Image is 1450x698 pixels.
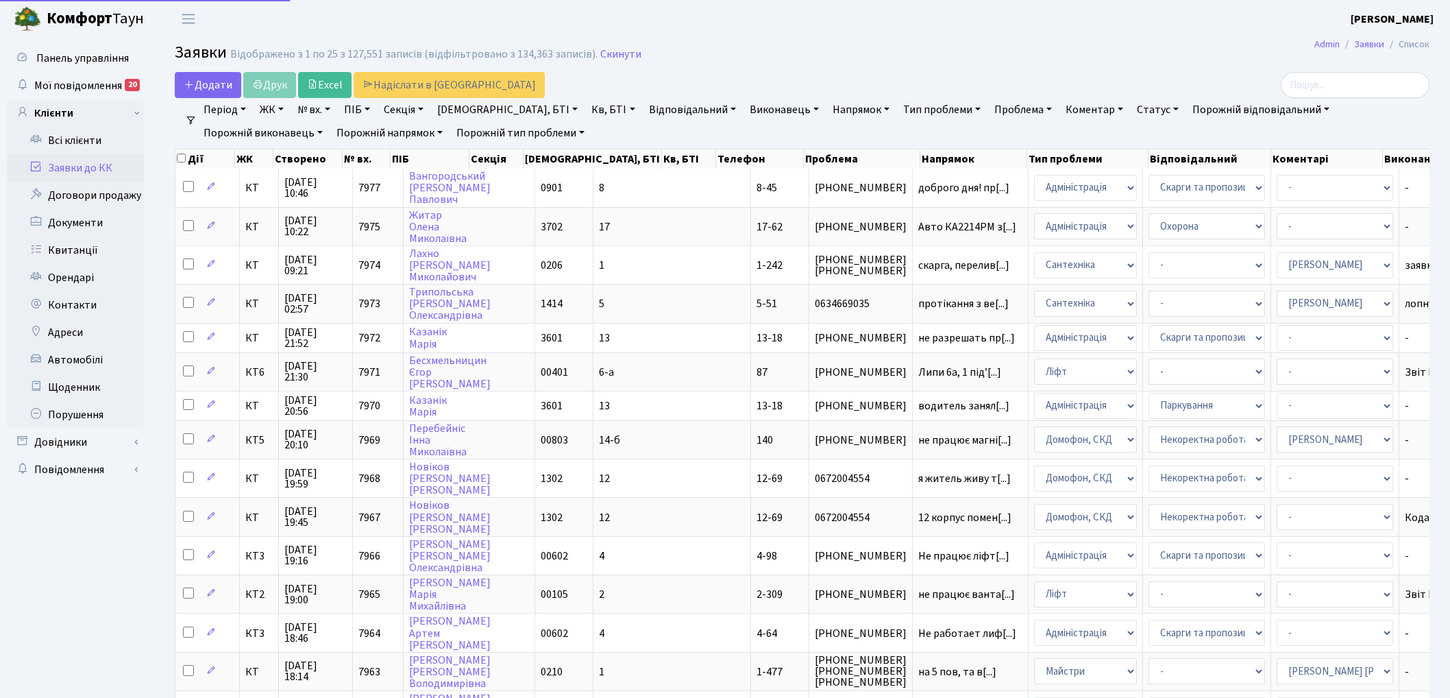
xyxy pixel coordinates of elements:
a: Повідомлення [7,456,144,483]
span: 8-45 [757,180,777,195]
span: 7966 [358,549,380,564]
span: не працює магні[...] [918,433,1011,448]
a: Статус [1131,98,1184,121]
a: Admin [1314,37,1340,51]
a: Порожній напрямок [331,121,448,145]
button: Переключити навігацію [171,8,206,30]
span: 7975 [358,219,380,234]
b: Комфорт [47,8,112,29]
span: [PHONE_NUMBER] [815,221,907,232]
th: ПІБ [391,149,469,169]
span: КТ [245,666,273,677]
th: Проблема [804,149,920,169]
span: КТ [245,298,273,309]
span: [DATE] 19:16 [284,544,347,566]
span: [PHONE_NUMBER] [815,400,907,411]
nav: breadcrumb [1294,30,1450,59]
span: 140 [757,433,773,448]
span: 1 [599,258,604,273]
a: Контакти [7,291,144,319]
a: Додати [175,72,241,98]
th: [DEMOGRAPHIC_DATA], БТІ [524,149,662,169]
a: Коментар [1060,98,1129,121]
span: протікання з ве[...] [918,296,1009,311]
a: Напрямок [827,98,895,121]
a: КазанікМарія [409,325,447,352]
span: КТ [245,182,273,193]
a: Панель управління [7,45,144,72]
span: 7965 [358,587,380,602]
span: 0672004554 [815,473,907,484]
a: Порожній тип проблеми [451,121,590,145]
a: [PERSON_NAME] [1351,11,1434,27]
span: 2-309 [757,587,783,602]
span: 2 [599,587,604,602]
a: Мої повідомлення20 [7,72,144,99]
a: Квитанції [7,237,144,264]
div: 20 [125,79,140,91]
span: [DATE] 10:46 [284,177,347,199]
span: КТ3 [245,551,273,562]
span: не разрешать пр[...] [918,330,1015,346]
a: КазанікМарія [409,393,447,420]
a: [PERSON_NAME]Артем[PERSON_NAME] [409,614,491,653]
span: 12 [599,471,610,486]
span: 6-а [599,365,614,380]
a: Скинути [600,48,641,61]
div: Відображено з 1 по 25 з 127,551 записів (відфільтровано з 134,363 записів). [230,48,598,61]
span: 7968 [358,471,380,486]
li: Список [1384,37,1429,52]
a: Орендарі [7,264,144,291]
span: КТ [245,473,273,484]
a: Кв, БТІ [586,98,640,121]
th: Тип проблеми [1027,149,1148,169]
span: 14-б [599,433,620,448]
a: ЖитарОленаМиколаївна [409,208,467,246]
span: КТ [245,400,273,411]
a: БесхмельницинЄгор[PERSON_NAME] [409,353,491,392]
b: [PERSON_NAME] [1351,12,1434,27]
span: 13-18 [757,398,783,413]
span: КТ [245,512,273,523]
span: 00401 [541,365,568,380]
a: Щоденник [7,374,144,401]
a: Новіков[PERSON_NAME][PERSON_NAME] [409,459,491,498]
span: [DATE] 19:00 [284,583,347,605]
span: 7971 [358,365,380,380]
span: Мої повідомлення [34,78,122,93]
span: [PHONE_NUMBER] [815,628,907,639]
a: Трипольська[PERSON_NAME]Олександрівна [409,285,491,323]
span: [PHONE_NUMBER] [815,551,907,562]
span: 1-242 [757,258,783,273]
a: Адреси [7,319,144,346]
a: Excel [298,72,352,98]
a: Тип проблеми [898,98,986,121]
span: [DATE] 21:30 [284,361,347,383]
span: [DATE] 20:10 [284,429,347,450]
span: [PHONE_NUMBER] [815,589,907,600]
span: КТ [245,221,273,232]
a: ПІБ [339,98,376,121]
span: [PHONE_NUMBER] [PHONE_NUMBER] [PHONE_NUMBER] [815,655,907,688]
a: [DEMOGRAPHIC_DATA], БТІ [432,98,583,121]
span: я житель живу т[...] [918,471,1011,486]
span: КТ [245,333,273,344]
a: Порожній відповідальний [1187,98,1335,121]
span: [DATE] 19:45 [284,506,347,528]
a: Заявки до КК [7,154,144,182]
a: Всі клієнти [7,127,144,154]
span: [DATE] 10:22 [284,215,347,237]
span: [PHONE_NUMBER] [815,367,907,378]
span: 13-18 [757,330,783,346]
span: Не працює ліфт[...] [918,549,1009,564]
a: Автомобілі [7,346,144,374]
span: 7964 [358,626,380,641]
span: 12 корпус помен[...] [918,510,1011,525]
th: Дії [175,149,235,169]
span: 0901 [541,180,563,195]
th: Секція [469,149,524,169]
span: 00105 [541,587,568,602]
span: КТ [245,260,273,271]
span: 5-51 [757,296,777,311]
span: 3601 [541,330,563,346]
